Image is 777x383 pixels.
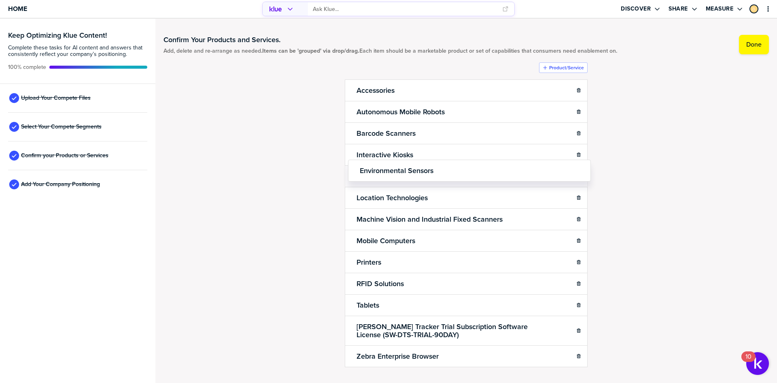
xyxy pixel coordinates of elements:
[749,4,758,13] div: Zev Lewis
[21,124,102,130] span: Select Your Compete Segments
[746,352,769,375] button: Open Resource Center, 10 new notifications
[8,64,46,71] span: Active
[8,5,27,12] span: Home
[739,35,769,54] button: Done
[750,5,758,13] img: da13526ef7e7ede2cf28389470c3c61c-sml.png
[313,2,497,16] input: Ask Klue...
[749,4,759,14] a: Edit Profile
[745,357,752,367] div: 10
[621,5,651,13] label: Discover
[262,47,359,55] strong: Items can be 'grouped' via drop/drag.
[549,64,584,71] label: Product/Service
[163,48,617,54] span: Add, delete and re-arrange as needed. Each item should be a marketable product or set of capabili...
[21,95,91,101] span: Upload Your Compete Files
[706,5,734,13] label: Measure
[163,35,617,45] h1: Confirm Your Products and Services.
[21,152,108,159] span: Confirm your Products or Services
[8,45,147,58] span: Complete these tasks for AI content and answers that consistently reflect your company’s position...
[669,5,688,13] label: Share
[539,62,588,73] button: Product/Service
[8,32,147,39] h3: Keep Optimizing Klue Content!
[746,41,762,49] label: Done
[21,181,100,188] span: Add Your Company Positioning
